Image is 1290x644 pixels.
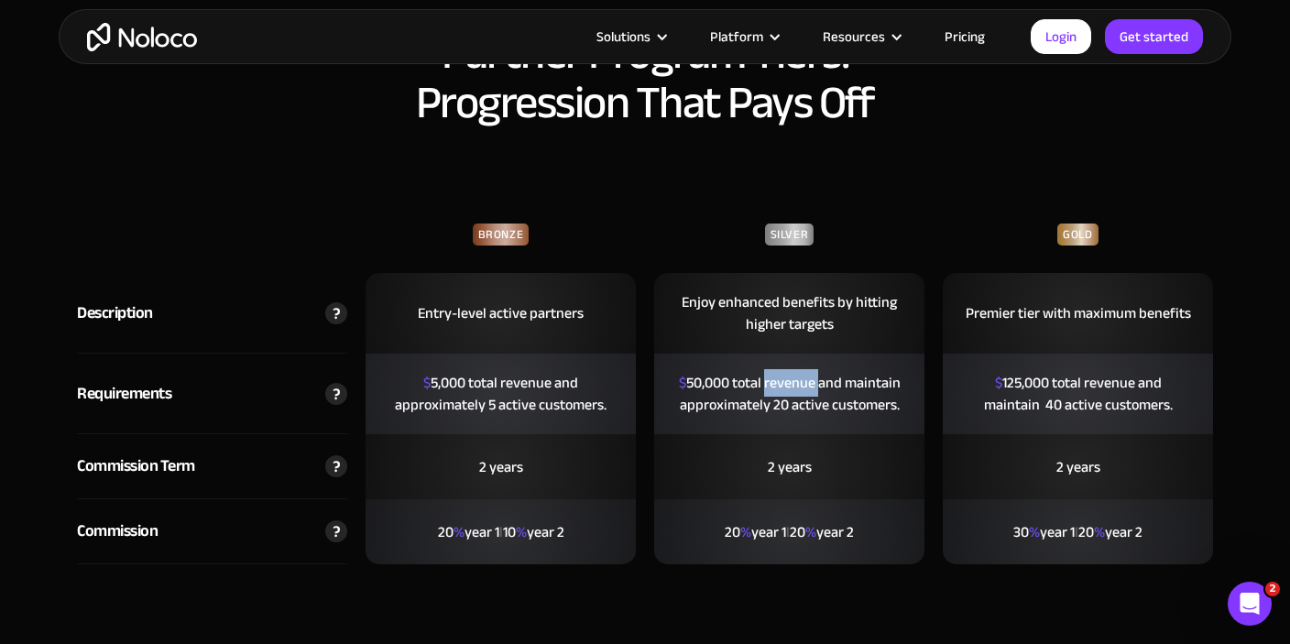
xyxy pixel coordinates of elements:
span: [DEMOGRAPHIC_DATA] [580,574,696,599]
a: Get started [1105,19,1203,54]
span: Softr [580,500,607,525]
input: [DEMOGRAPHIC_DATA] [563,579,575,591]
input: Make [563,604,575,616]
span: % [805,518,816,546]
span: Airtable [580,475,623,500]
a: Pricing [922,25,1008,49]
input: I don't work with any other vendors [563,455,575,467]
div: Enjoy enhanced benefits by hitting higher targets [654,273,924,354]
span: 2 [1265,582,1280,596]
span: $ [995,369,1002,397]
span: Do you currently partner with any of the following tools? [559,421,859,446]
div: 20 year 1 20 year 2 [711,503,868,562]
div: Description [77,300,153,327]
div: 2 years [754,438,825,497]
input: AI Powered Worklows [5,505,16,517]
div: Requirements [77,380,171,408]
div: 2 years [465,438,537,497]
div: 125,000 total revenue and maintain 40 active customers. [970,354,1186,434]
input: Business process automation [5,480,16,492]
span: $ [423,369,431,397]
span: % [454,518,465,546]
span: Stacker [580,550,621,574]
input: Internal tool development [5,455,16,467]
span: Glide [580,525,607,550]
div: Premier tier with maximum benefits [952,284,1205,343]
div: 2 years [1043,438,1114,497]
span: Business process automation [21,475,176,500]
span: l [786,518,790,546]
div: Entry-level active partners [404,284,597,343]
div: 20 year 1 10 year 2 [424,503,578,562]
input: Database design [5,529,16,541]
a: home [87,23,197,51]
span: % [516,518,527,546]
div: Commission [77,518,158,545]
div: Platform [710,25,763,49]
div: Commission Term [77,453,195,480]
div: Resources [800,25,922,49]
div: 30 year 1 20 year 2 [1000,503,1156,562]
input: Glide [563,529,575,541]
a: Login [1031,19,1091,54]
span: l [499,518,503,546]
span: Other [21,574,51,599]
span: Database design [21,525,110,550]
input: Client portal development [5,554,16,566]
span: I don't work with any other vendors [580,451,770,475]
input: Stacker [563,554,575,566]
span: % [1094,518,1105,546]
span: l [1075,518,1078,546]
span: Client portal development [21,550,161,574]
div: Solutions [596,25,650,49]
input: Other [5,579,16,591]
iframe: Intercom live chat [1228,582,1272,626]
input: Airtable [563,480,575,492]
div: Solutions [574,25,687,49]
div: Gold [1057,224,1099,246]
div: 5,000 total revenue and approximately 5 active customers. [366,354,636,434]
input: Zapier [563,628,575,640]
div: Resources [823,25,885,49]
span: AI Powered Worklows [21,500,135,525]
input: Softr [563,505,575,517]
h2: Partner Program Tiers: Progression That Pays Off [77,28,1213,127]
span: % [1029,518,1040,546]
div: Bronze [473,224,530,246]
div: Platform [687,25,800,49]
span: % [740,518,751,546]
div: Silver [765,224,814,246]
span: Make [580,599,608,624]
span: $ [679,369,686,397]
div: 50,000 total revenue and maintain approximately 20 active customers. [654,354,924,434]
span: Internal tool development [21,451,160,475]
